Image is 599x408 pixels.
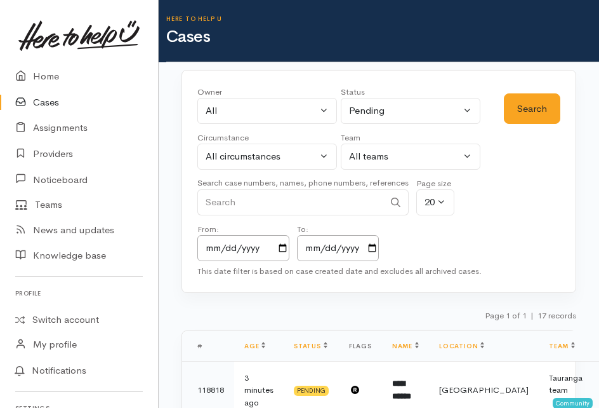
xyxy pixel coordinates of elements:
[349,104,461,118] div: Pending
[197,86,337,99] div: Owner
[166,15,599,22] h6: Here to help u
[206,104,317,118] div: All
[206,149,317,164] div: All circumstances
[182,331,234,362] th: #
[341,144,480,170] button: All teams
[294,386,329,396] div: Pending
[341,86,480,99] div: Status
[349,149,461,164] div: All teams
[341,132,480,144] div: Team
[439,384,529,395] span: [GEOGRAPHIC_DATA]
[197,132,337,144] div: Circumstance
[244,342,265,350] a: Age
[553,398,593,408] span: Community
[392,342,419,350] a: Name
[197,189,384,215] input: Search
[549,342,575,350] a: Team
[439,342,484,350] a: Location
[341,98,480,124] button: Pending
[339,331,382,362] th: Flags
[197,144,337,170] button: All circumstances
[425,195,435,210] div: 20
[15,285,143,302] h6: Profile
[416,189,454,215] button: 20
[504,93,560,125] button: Search
[197,98,337,124] button: All
[549,372,593,397] div: Tauranga team
[166,28,599,46] h1: Cases
[297,223,379,236] div: To:
[197,223,289,236] div: From:
[294,342,327,350] a: Status
[197,265,560,278] div: This date filter is based on case created date and excludes all archived cases.
[416,177,454,190] div: Page size
[197,177,409,188] small: Search case numbers, names, phone numbers, references
[485,310,576,321] small: Page 1 of 1 17 records
[530,310,534,321] span: |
